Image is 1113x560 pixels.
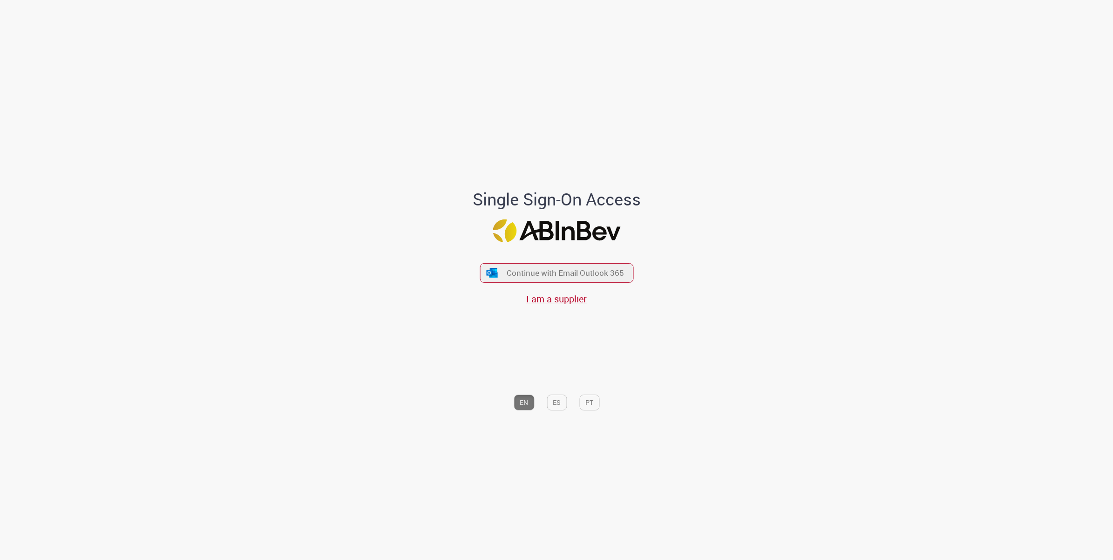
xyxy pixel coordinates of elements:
[480,263,633,282] button: ícone Azure/Microsoft 360 Continue with Email Outlook 365
[493,219,620,242] img: Logo ABInBev
[514,395,534,410] button: EN
[428,190,686,209] h1: Single Sign-On Access
[547,395,567,410] button: ES
[579,395,599,410] button: PT
[526,293,587,305] a: I am a supplier
[486,268,499,278] img: ícone Azure/Microsoft 360
[507,268,624,279] span: Continue with Email Outlook 365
